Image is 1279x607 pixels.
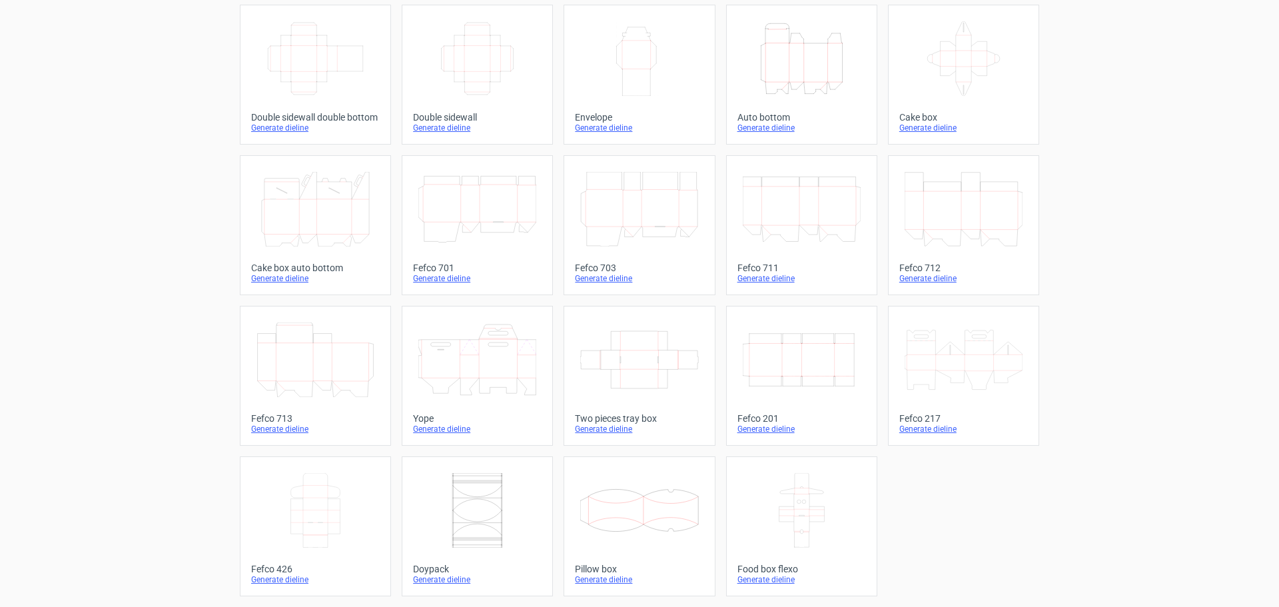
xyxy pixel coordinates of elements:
[575,564,703,574] div: Pillow box
[251,424,380,434] div: Generate dieline
[575,112,703,123] div: Envelope
[413,123,542,133] div: Generate dieline
[737,424,866,434] div: Generate dieline
[575,424,703,434] div: Generate dieline
[737,273,866,284] div: Generate dieline
[737,574,866,585] div: Generate dieline
[737,123,866,133] div: Generate dieline
[240,155,391,295] a: Cake box auto bottomGenerate dieline
[413,263,542,273] div: Fefco 701
[726,306,877,446] a: Fefco 201Generate dieline
[564,155,715,295] a: Fefco 703Generate dieline
[402,155,553,295] a: Fefco 701Generate dieline
[251,263,380,273] div: Cake box auto bottom
[564,306,715,446] a: Two pieces tray boxGenerate dieline
[413,273,542,284] div: Generate dieline
[888,155,1039,295] a: Fefco 712Generate dieline
[899,413,1028,424] div: Fefco 217
[899,424,1028,434] div: Generate dieline
[413,574,542,585] div: Generate dieline
[251,273,380,284] div: Generate dieline
[737,112,866,123] div: Auto bottom
[899,263,1028,273] div: Fefco 712
[240,306,391,446] a: Fefco 713Generate dieline
[888,5,1039,145] a: Cake boxGenerate dieline
[240,456,391,596] a: Fefco 426Generate dieline
[564,456,715,596] a: Pillow boxGenerate dieline
[413,413,542,424] div: Yope
[402,456,553,596] a: DoypackGenerate dieline
[413,564,542,574] div: Doypack
[726,155,877,295] a: Fefco 711Generate dieline
[251,112,380,123] div: Double sidewall double bottom
[737,564,866,574] div: Food box flexo
[575,273,703,284] div: Generate dieline
[899,123,1028,133] div: Generate dieline
[251,123,380,133] div: Generate dieline
[726,456,877,596] a: Food box flexoGenerate dieline
[575,413,703,424] div: Two pieces tray box
[251,564,380,574] div: Fefco 426
[899,112,1028,123] div: Cake box
[888,306,1039,446] a: Fefco 217Generate dieline
[737,413,866,424] div: Fefco 201
[726,5,877,145] a: Auto bottomGenerate dieline
[402,306,553,446] a: YopeGenerate dieline
[240,5,391,145] a: Double sidewall double bottomGenerate dieline
[251,574,380,585] div: Generate dieline
[575,123,703,133] div: Generate dieline
[413,424,542,434] div: Generate dieline
[564,5,715,145] a: EnvelopeGenerate dieline
[402,5,553,145] a: Double sidewallGenerate dieline
[737,263,866,273] div: Fefco 711
[575,263,703,273] div: Fefco 703
[251,413,380,424] div: Fefco 713
[413,112,542,123] div: Double sidewall
[575,574,703,585] div: Generate dieline
[899,273,1028,284] div: Generate dieline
